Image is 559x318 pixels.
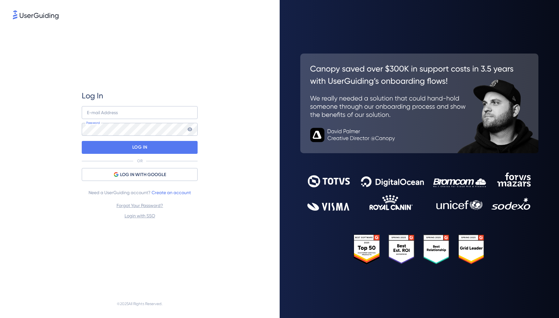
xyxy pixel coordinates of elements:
input: example@company.com [82,106,198,119]
span: LOG IN WITH GOOGLE [120,171,166,179]
a: Create an account [152,190,191,195]
p: OR [137,158,143,164]
span: © 2025 All Rights Reserved. [117,300,163,308]
span: Log In [82,91,103,101]
img: 9302ce2ac39453076f5bc0f2f2ca889b.svg [307,173,531,211]
a: Login with SSO [125,213,155,218]
img: 26c0aa7c25a843aed4baddd2b5e0fa68.svg [300,54,539,154]
a: Forgot Your Password? [116,203,163,208]
span: Need a UserGuiding account? [89,189,191,196]
p: LOG IN [132,142,147,153]
img: 8faab4ba6bc7696a72372aa768b0286c.svg [13,10,59,19]
img: 25303e33045975176eb484905ab012ff.svg [354,234,485,264]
